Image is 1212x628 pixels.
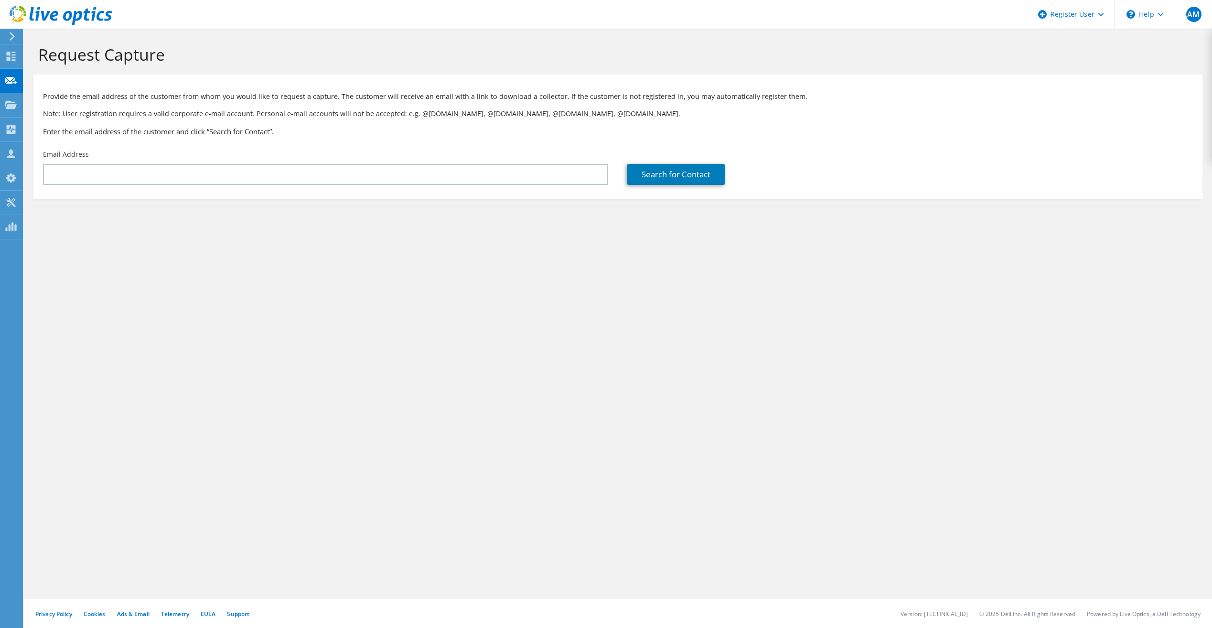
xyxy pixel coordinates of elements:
[201,610,215,618] a: EULA
[43,126,1193,137] h3: Enter the email address of the customer and click “Search for Contact”.
[1126,10,1135,19] svg: \n
[43,108,1193,119] p: Note: User registration requires a valid corporate e-mail account. Personal e-mail accounts will ...
[1087,610,1201,618] li: Powered by Live Optics, a Dell Technology
[43,150,89,159] label: Email Address
[227,610,249,618] a: Support
[35,610,72,618] a: Privacy Policy
[43,91,1193,102] p: Provide the email address of the customer from whom you would like to request a capture. The cust...
[84,610,106,618] a: Cookies
[1186,7,1201,22] span: AM
[38,44,1193,65] h1: Request Capture
[979,610,1075,618] li: © 2025 Dell Inc. All Rights Reserved
[117,610,150,618] a: Ads & Email
[901,610,968,618] li: Version: [TECHNICAL_ID]
[627,164,725,185] a: Search for Contact
[161,610,189,618] a: Telemetry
